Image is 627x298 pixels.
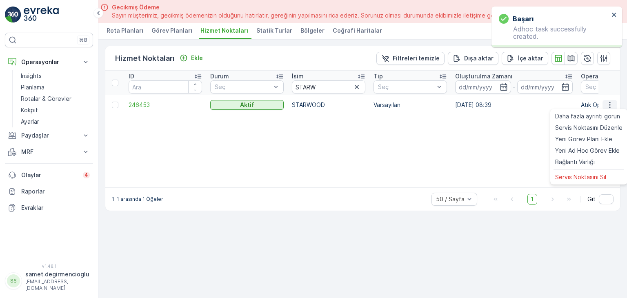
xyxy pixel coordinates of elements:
[555,112,620,120] span: Daha fazla ayrıntı görün
[513,82,516,92] p: -
[464,54,494,62] p: Dışa aktar
[21,118,39,126] p: Ayarlar
[24,7,59,23] img: logo_light-DOdMpM7g.png
[21,72,42,80] p: Insights
[5,183,93,200] a: Raporlar
[18,93,93,105] a: Rotalar & Görevler
[374,72,383,80] p: Tip
[552,122,626,133] a: Servis Noktasını Düzenle
[21,83,44,91] p: Planlama
[18,105,93,116] a: Kokpit
[210,100,284,110] button: Aktif
[21,58,77,66] p: Operasyonlar
[5,264,93,269] span: v 1.48.1
[288,95,369,115] td: STARWOOD
[5,127,93,144] button: Paydaşlar
[112,102,118,108] div: Toggle Row Selected
[21,131,77,140] p: Paydaşlar
[21,171,78,179] p: Olaylar
[21,148,77,156] p: MRF
[513,14,534,24] h3: başarı
[5,54,93,70] button: Operasyonlar
[451,95,577,115] td: [DATE] 08:39
[552,111,626,122] a: Daha fazla ayrıntı görün
[115,53,175,64] p: Hizmet Noktaları
[107,27,143,35] span: Rota Planları
[18,82,93,93] a: Planlama
[7,274,20,287] div: SS
[376,52,445,65] button: Filtreleri temizle
[215,83,271,91] p: Seç
[393,54,440,62] p: Filtreleri temizle
[5,200,93,216] a: Evraklar
[151,27,192,35] span: Görev Planları
[455,80,511,93] input: dd/mm/yyyy
[527,194,537,205] span: 1
[555,147,620,155] span: Yeni Ad Hoc Görev Ekle
[369,95,451,115] td: Varsayılan
[18,70,93,82] a: Insights
[18,116,93,127] a: Ayarlar
[84,172,88,178] p: 4
[552,133,626,145] a: Yeni Görev Planı Ekle
[25,270,89,278] p: samet.degirmencioglu
[112,11,524,20] span: Sayın müşterimiz, gecikmiş ödemenizin olduğunu hatırlatır, gereğinin yapılmasını rica ederiz. Sor...
[587,195,596,203] span: Git
[517,80,573,93] input: dd/mm/yyyy
[611,11,617,19] button: close
[112,3,524,11] span: Gecikmiş Ödeme
[555,173,606,181] span: Servis Noktasını Sil
[581,72,618,80] p: Operasyonlar
[79,37,87,43] p: ⌘B
[112,196,163,202] p: 1-1 arasında 1 Öğeler
[21,187,90,196] p: Raporlar
[210,72,229,80] p: Durum
[129,80,202,93] input: Ara
[292,80,365,93] input: Ara
[129,101,202,109] a: 246453
[292,72,304,80] p: İsim
[448,52,498,65] button: Dışa aktar
[5,144,93,160] button: MRF
[455,72,512,80] p: Oluşturulma Zamanı
[518,54,543,62] p: İçe aktar
[25,278,89,291] p: [EMAIL_ADDRESS][DOMAIN_NAME]
[129,72,134,80] p: ID
[200,27,248,35] span: Hizmet Noktaları
[555,124,623,132] span: Servis Noktasını Düzenle
[240,101,254,109] p: Aktif
[499,25,609,40] p: Adhoc task successfully created.
[378,83,434,91] p: Seç
[555,135,612,143] span: Yeni Görev Planı Ekle
[176,53,206,63] button: Ekle
[21,95,71,103] p: Rotalar & Görevler
[5,7,21,23] img: logo
[21,106,38,114] p: Kokpit
[256,27,292,35] span: Statik Turlar
[502,52,548,65] button: İçe aktar
[21,204,90,212] p: Evraklar
[5,270,93,291] button: SSsamet.degirmencioglu[EMAIL_ADDRESS][DOMAIN_NAME]
[552,145,626,156] a: Yeni Ad Hoc Görev Ekle
[333,27,382,35] span: Coğrafi Haritalar
[555,158,595,166] span: Bağlantı Varlığı
[191,54,203,62] p: Ekle
[300,27,325,35] span: Bölgeler
[5,167,93,183] a: Olaylar4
